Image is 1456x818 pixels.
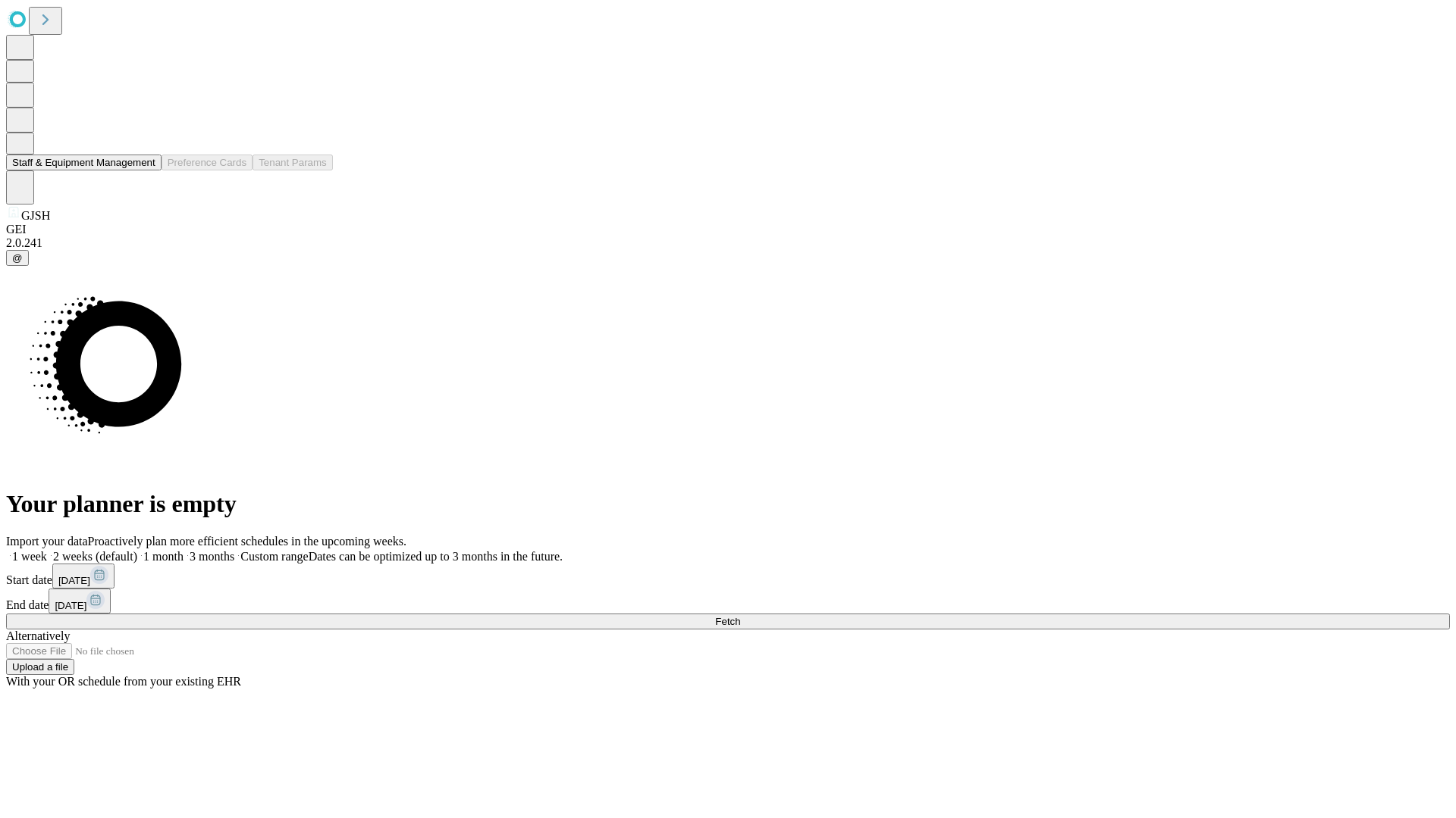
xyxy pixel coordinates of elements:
span: Proactively plan more efficient schedules in the upcoming weeks. [88,535,406,548]
span: Dates can be optimized up to 3 months in the future. [309,550,563,563]
h1: Your planner is empty [6,490,1450,518]
span: 2 weeks (default) [53,550,137,563]
span: Import your data [6,535,88,548]
button: Tenant Params [253,155,333,170]
span: 1 month [143,550,184,563]
button: Staff & Equipment Management [6,155,162,170]
button: Fetch [6,613,1450,629]
button: @ [6,250,29,266]
span: GJSH [21,209,50,222]
span: 1 week [12,550,47,563]
span: Fetch [715,616,740,627]
div: End date [6,589,1450,613]
span: [DATE] [58,575,90,586]
button: [DATE] [49,589,111,613]
span: @ [12,252,23,264]
button: [DATE] [52,564,115,589]
span: 3 months [190,550,234,563]
div: 2.0.241 [6,236,1450,250]
button: Preference Cards [162,155,253,170]
span: Custom range [240,550,308,563]
div: Start date [6,564,1450,589]
span: [DATE] [55,600,86,611]
div: GEI [6,223,1450,236]
button: Upload a file [6,659,74,675]
span: Alternatively [6,629,70,642]
span: With your OR schedule from your existing EHR [6,675,241,688]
